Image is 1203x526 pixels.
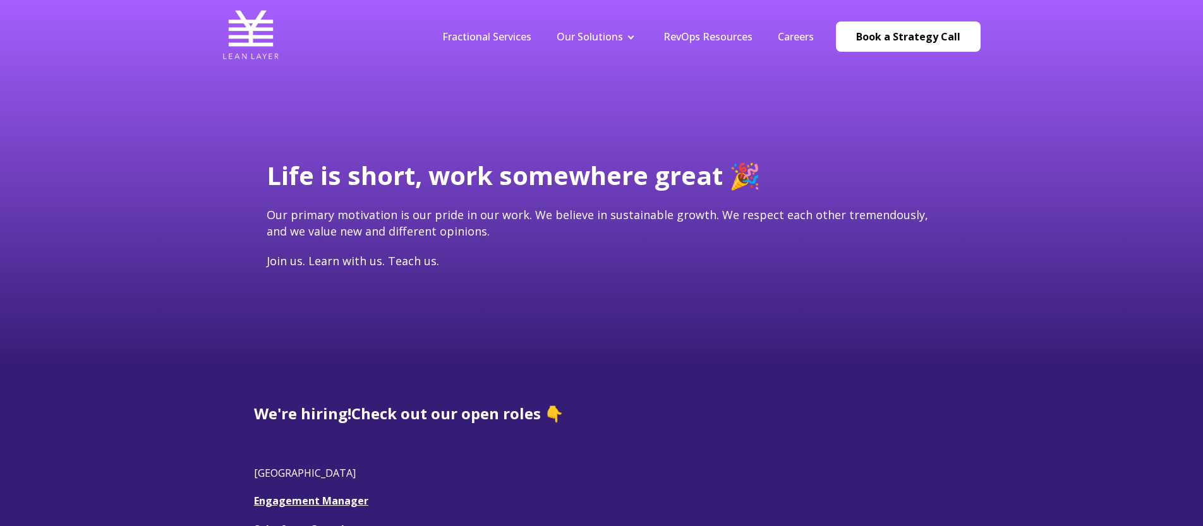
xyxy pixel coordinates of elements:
a: Our Solutions [557,30,623,44]
a: Careers [778,30,814,44]
span: [GEOGRAPHIC_DATA] [254,466,356,480]
span: We're hiring! [254,403,351,424]
span: Check out our open roles 👇 [351,403,564,424]
span: Life is short, work somewhere great 🎉 [267,158,761,193]
span: Our primary motivation is our pride in our work. We believe in sustainable growth. We respect eac... [267,207,928,238]
a: Book a Strategy Call [836,21,981,52]
span: Join us. Learn with us. Teach us. [267,253,439,268]
img: Lean Layer Logo [222,6,279,63]
div: Navigation Menu [430,30,826,44]
a: Fractional Services [442,30,531,44]
a: Engagement Manager [254,494,368,508]
a: RevOps Resources [663,30,753,44]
